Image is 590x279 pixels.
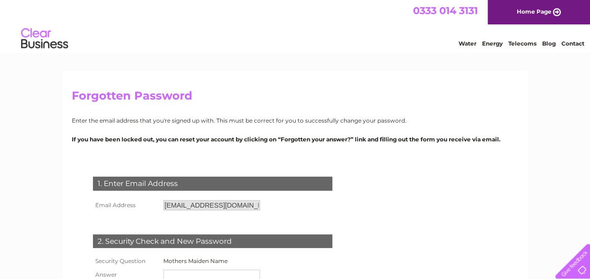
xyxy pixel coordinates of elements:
[91,255,161,267] th: Security Question
[21,24,69,53] img: logo.png
[93,177,332,191] div: 1. Enter Email Address
[459,40,476,47] a: Water
[163,257,228,264] label: Mothers Maiden Name
[74,5,517,46] div: Clear Business is a trading name of Verastar Limited (registered in [GEOGRAPHIC_DATA] No. 3667643...
[72,116,519,125] p: Enter the email address that you're signed up with. This must be correct for you to successfully ...
[93,234,332,248] div: 2. Security Check and New Password
[542,40,556,47] a: Blog
[482,40,503,47] a: Energy
[72,135,519,144] p: If you have been locked out, you can reset your account by clicking on “Forgotten your answer?” l...
[413,5,478,16] a: 0333 014 3131
[508,40,536,47] a: Telecoms
[561,40,584,47] a: Contact
[91,198,161,213] th: Email Address
[72,89,519,107] h2: Forgotten Password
